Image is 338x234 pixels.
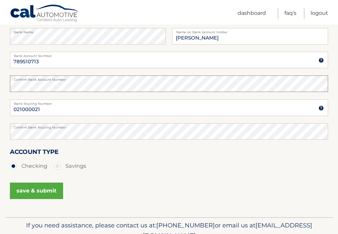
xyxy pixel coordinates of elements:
label: Checking [10,160,47,173]
label: Bank Account Number [10,52,328,57]
span: [PHONE_NUMBER] [156,221,215,229]
a: Dashboard [238,8,266,19]
label: Bank Name [10,28,166,33]
label: Savings [54,160,86,173]
label: Bank Routing Number [10,100,328,105]
img: tooltip.svg [319,58,324,63]
img: tooltip.svg [319,105,324,111]
input: Name on Account (Account Holder Name) [172,28,328,44]
label: Confirm Bank Account Number [10,75,328,81]
a: Cal Automotive [10,4,79,23]
input: Bank Account Number [10,52,328,68]
a: FAQ's [284,8,296,19]
label: Account Type [10,147,58,159]
label: Name on Bank Account Holder [172,28,328,33]
button: save & submit [10,183,63,199]
a: Logout [311,8,328,19]
input: Bank Routing Number [10,100,328,116]
label: Confirm Bank Routing Number [10,123,328,129]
